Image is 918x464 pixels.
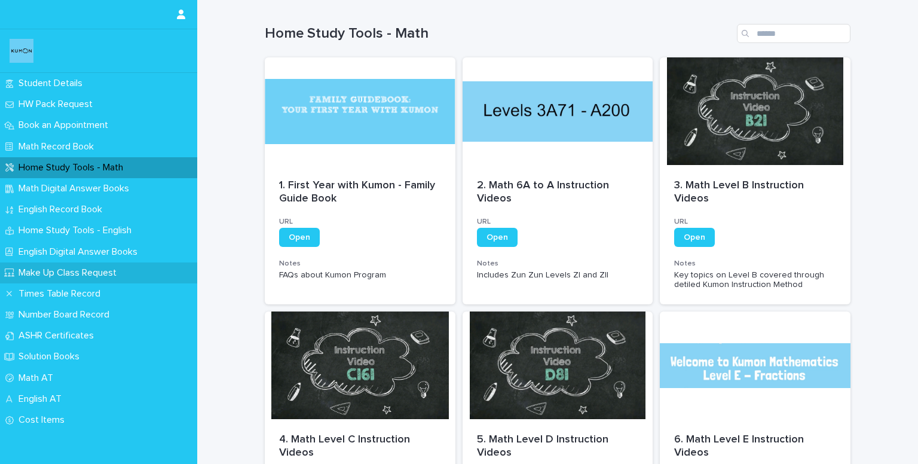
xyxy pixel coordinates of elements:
[14,246,147,258] p: English Digital Answer Books
[14,99,102,110] p: HW Pack Request
[14,414,74,426] p: Cost Items
[14,120,118,131] p: Book an Appointment
[14,393,71,405] p: English AT
[14,78,92,89] p: Student Details
[265,25,732,42] h1: Home Study Tools - Math
[674,228,715,247] a: Open
[477,434,639,459] p: 5. Math Level D Instruction Videos
[10,39,33,63] img: o6XkwfS7S2qhyeB9lxyF
[14,309,119,320] p: Number Board Record
[279,217,441,227] h3: URL
[279,179,441,205] p: 1. First Year with Kumon - Family Guide Book
[477,179,639,205] p: 2. Math 6A to A Instruction Videos
[14,204,112,215] p: English Record Book
[14,373,63,384] p: Math AT
[660,57,850,304] a: 3. Math Level B Instruction VideosURLOpenNotesKey topics on Level B covered through detiled Kumon...
[14,267,126,279] p: Make Up Class Request
[486,233,508,242] span: Open
[674,434,836,459] p: 6. Math Level E Instruction Videos
[14,183,139,194] p: Math Digital Answer Books
[14,162,133,173] p: Home Study Tools - Math
[463,57,653,304] a: 2. Math 6A to A Instruction VideosURLOpenNotesIncludes Zun Zun Levels ZI and ZII
[684,233,705,242] span: Open
[674,271,827,289] span: Key topics on Level B covered through detiled Kumon Instruction Method
[279,434,441,459] p: 4. Math Level C Instruction Videos
[477,217,639,227] h3: URL
[279,259,441,268] h3: Notes
[737,24,850,43] input: Search
[477,228,518,247] a: Open
[477,271,608,279] span: Includes Zun Zun Levels ZI and ZII
[14,225,141,236] p: Home Study Tools - English
[674,259,836,268] h3: Notes
[279,228,320,247] a: Open
[674,217,836,227] h3: URL
[14,288,110,300] p: Times Table Record
[477,259,639,268] h3: Notes
[289,233,310,242] span: Open
[265,57,455,304] a: 1. First Year with Kumon - Family Guide BookURLOpenNotesFAQs about Kumon Program
[279,271,386,279] span: FAQs about Kumon Program
[674,179,836,205] p: 3. Math Level B Instruction Videos
[14,351,89,362] p: Solution Books
[14,141,103,152] p: Math Record Book
[14,330,103,341] p: ASHR Certificates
